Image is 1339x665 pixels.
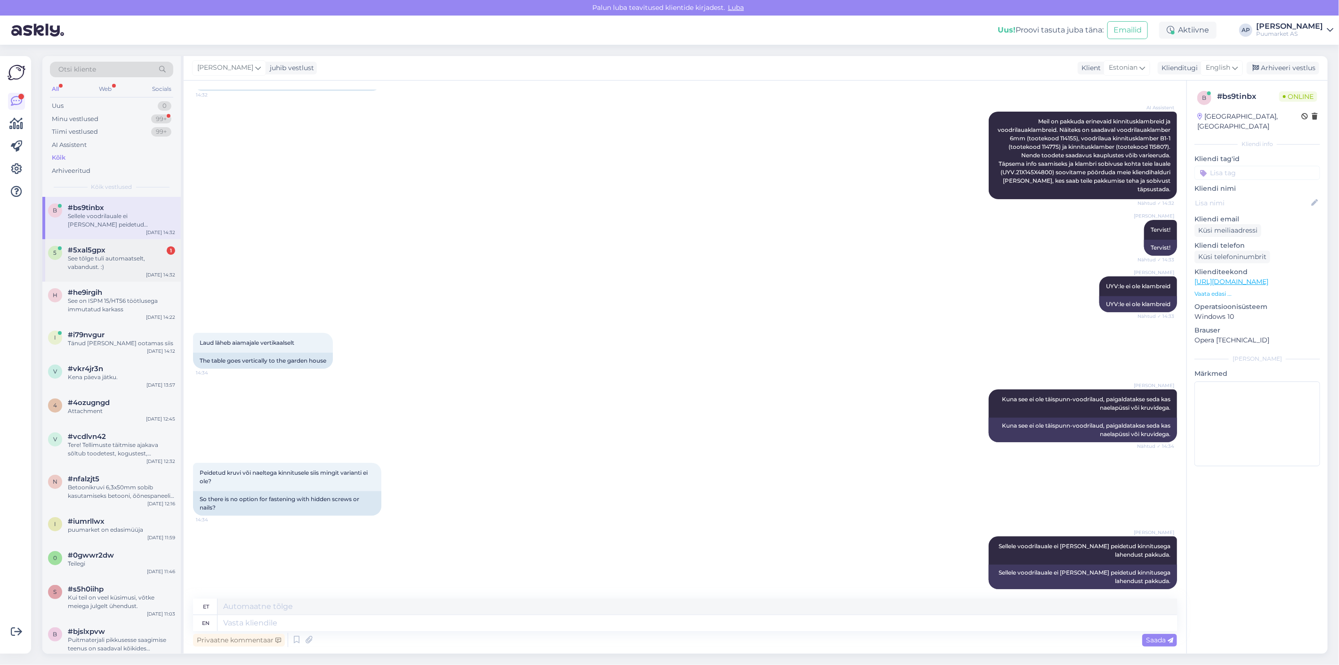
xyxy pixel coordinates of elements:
[167,246,175,255] div: 1
[68,475,99,483] span: #nfalzjt5
[68,526,175,534] div: puumarket on edasimüüja
[52,101,64,111] div: Uus
[1144,240,1177,256] div: Tervist!
[1256,30,1323,38] div: Puumarket AS
[1002,396,1172,411] span: Kuna see ei ole täispunn-voodrilaud, paigaldatakse seda kas naelapüssi või kruvidega.
[146,458,175,465] div: [DATE] 12:32
[1139,104,1174,111] span: AI Assistent
[151,127,171,137] div: 99+
[52,166,90,176] div: Arhiveeritud
[197,63,253,73] span: [PERSON_NAME]
[52,127,98,137] div: Tiimi vestlused
[200,339,294,346] span: Laud läheb aiamajale vertikaalselt
[68,297,175,314] div: See on ISPM 15/HT56 töötlusega immutatud karkass
[202,615,210,631] div: en
[68,212,175,229] div: Sellele voodrilauale ei [PERSON_NAME] peidetud kinnitusega lahendust pakkuda.
[200,469,369,485] span: Peidetud kruvi või naeltega kinnitusele siis mingit varianti ei ole?
[999,543,1172,558] span: Sellele voodrilauale ei [PERSON_NAME] peidetud kinnitusega lahendust pakkuda.
[68,203,104,212] span: #bs9tinbx
[1279,91,1317,102] span: Online
[1134,212,1174,219] span: [PERSON_NAME]
[68,636,175,653] div: Puitmaterjali pikkusesse saagimise teenus on saadaval kõikides osakondades Puumarketist ostetud p...
[193,491,381,516] div: So there is no option for fastening with hidden screws or nails?
[146,271,175,278] div: [DATE] 14:32
[68,407,175,415] div: Attachment
[147,534,175,541] div: [DATE] 11:59
[1247,62,1319,74] div: Arhiveeri vestlus
[53,478,57,485] span: n
[1206,63,1230,73] span: English
[146,314,175,321] div: [DATE] 14:22
[54,588,57,595] span: s
[53,554,57,561] span: 0
[91,183,132,191] span: Kõik vestlused
[1194,355,1320,363] div: [PERSON_NAME]
[1194,241,1320,251] p: Kliendi telefon
[196,91,231,98] span: 14:32
[68,373,175,381] div: Kena päeva jätku.
[1194,214,1320,224] p: Kliendi email
[1134,382,1174,389] span: [PERSON_NAME]
[54,249,57,256] span: 5
[68,627,105,636] span: #bjslxpvw
[68,398,110,407] span: #4ozugngd
[998,118,1172,193] span: Meil on pakkuda erinevaid kinnitusklambreid ja voodrilauaklambreid. Näiteks on saadaval voodrilau...
[1194,267,1320,277] p: Klienditeekond
[1137,256,1174,263] span: Nähtud ✓ 14:33
[1194,224,1261,237] div: Küsi meiliaadressi
[68,585,104,593] span: #s5h0iihp
[1107,21,1148,39] button: Emailid
[1194,166,1320,180] input: Lisa tag
[68,339,175,348] div: Tänud [PERSON_NAME] ootamas siis
[266,63,314,73] div: juhib vestlust
[1194,302,1320,312] p: Operatsioonisüsteem
[1194,290,1320,298] p: Vaata edasi ...
[1106,283,1170,290] span: UYV:le ei ole klambreid
[1159,22,1217,39] div: Aktiivne
[1202,94,1207,101] span: b
[1194,277,1268,286] a: [URL][DOMAIN_NAME]
[1194,251,1270,263] div: Küsi telefoninumbrit
[68,365,103,373] span: #vkr4jr3n
[1194,154,1320,164] p: Kliendi tag'id
[147,348,175,355] div: [DATE] 14:12
[1194,335,1320,345] p: Opera [TECHNICAL_ID]
[53,402,57,409] span: 4
[147,568,175,575] div: [DATE] 11:46
[54,334,56,341] span: i
[1109,63,1137,73] span: Estonian
[203,599,209,615] div: et
[53,292,57,299] span: h
[53,436,57,443] span: v
[50,83,61,95] div: All
[68,593,175,610] div: Kui teil on veel küsimusi, võtke meiega julgelt ühendust.
[196,516,231,523] span: 14:34
[53,368,57,375] span: v
[1099,296,1177,312] div: UYV:le ei ole klambreid
[97,83,114,95] div: Web
[147,610,175,617] div: [DATE] 11:03
[68,246,105,254] span: #5xal5gpx
[1256,23,1323,30] div: [PERSON_NAME]
[1078,63,1101,73] div: Klient
[68,331,105,339] span: #i79nvgur
[1137,200,1174,207] span: Nähtud ✓ 14:32
[998,25,1016,34] b: Uus!
[725,3,747,12] span: Luba
[196,369,231,376] span: 14:34
[1134,529,1174,536] span: [PERSON_NAME]
[1194,369,1320,379] p: Märkmed
[68,288,102,297] span: #he9irgih
[1134,269,1174,276] span: [PERSON_NAME]
[147,500,175,507] div: [DATE] 12:16
[1195,198,1309,208] input: Lisa nimi
[54,520,56,527] span: i
[1137,443,1174,450] span: Nähtud ✓ 14:34
[52,140,87,150] div: AI Assistent
[1239,24,1252,37] div: AP
[1256,23,1333,38] a: [PERSON_NAME]Puumarket AS
[68,441,175,458] div: Tere! Tellimuste täitmise ajakava sõltub toodetest, kogustest, töökoormusest ja transpordi saadav...
[1217,91,1279,102] div: # bs9tinbx
[68,432,106,441] span: #vcdlvn42
[52,114,98,124] div: Minu vestlused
